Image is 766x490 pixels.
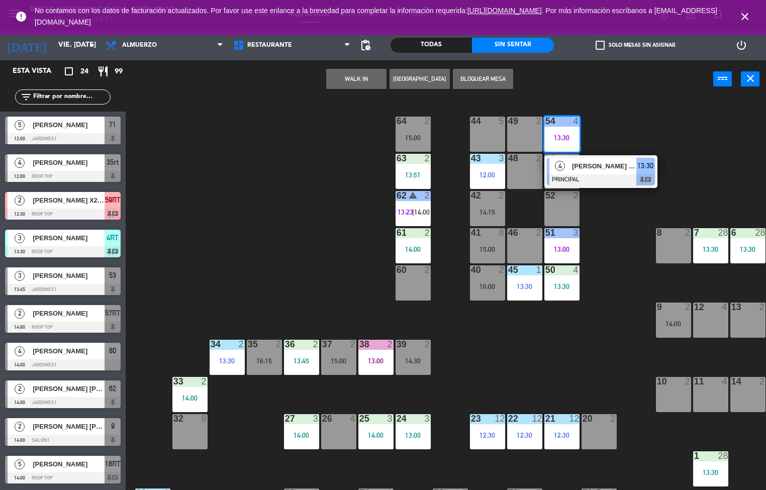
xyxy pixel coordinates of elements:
[396,432,431,439] div: 13:00
[610,414,616,423] div: 2
[15,309,25,319] span: 2
[573,154,579,163] div: 3
[391,38,472,53] div: Todas
[536,117,542,126] div: 2
[471,228,471,237] div: 41
[390,69,450,89] button: [GEOGRAPHIC_DATA]
[15,459,25,469] span: 5
[718,228,728,237] div: 28
[115,66,123,77] span: 99
[414,208,430,216] span: 14:00
[32,91,110,103] input: Filtrar por nombre...
[15,384,25,394] span: 2
[15,120,25,130] span: 5
[424,154,430,163] div: 2
[424,117,430,126] div: 2
[656,320,691,327] div: 14:00
[275,340,281,349] div: 2
[467,7,542,15] a: [URL][DOMAIN_NAME]
[536,265,542,274] div: 1
[471,154,471,163] div: 43
[495,414,505,423] div: 12
[122,42,157,49] span: Almuerzo
[507,432,542,439] div: 12:30
[471,265,471,274] div: 40
[409,191,417,200] i: warning
[685,228,691,237] div: 2
[470,432,505,439] div: 12:30
[508,228,509,237] div: 46
[109,269,116,281] span: 53
[20,91,32,103] i: filter_list
[238,340,244,349] div: 2
[15,11,27,23] i: error
[33,383,105,394] span: [PERSON_NAME] [PERSON_NAME]
[412,208,414,216] span: |
[508,265,509,274] div: 45
[499,265,505,274] div: 2
[322,414,323,423] div: 26
[470,171,505,178] div: 12:00
[755,228,765,237] div: 28
[544,134,580,141] div: 13:30
[507,283,542,290] div: 13:30
[247,42,292,49] span: Restaurante
[33,195,105,206] span: [PERSON_NAME] X2/VIPAC
[741,71,759,86] button: close
[396,171,431,178] div: 13:51
[201,414,207,423] div: 8
[210,357,245,364] div: 13:30
[637,160,653,172] span: 13:30
[508,414,509,423] div: 22
[105,194,121,206] span: 59RT
[201,377,207,386] div: 2
[284,432,319,439] div: 14:00
[107,232,119,244] span: 4RT
[713,71,732,86] button: power_input
[15,195,25,206] span: 2
[35,7,717,26] a: . Por más información escríbanos a [EMAIL_ADDRESS][DOMAIN_NAME]
[396,357,431,364] div: 14:30
[693,246,728,253] div: 13:30
[730,246,765,253] div: 13:30
[313,414,319,423] div: 3
[358,432,394,439] div: 14:00
[470,283,505,290] div: 16:00
[105,458,121,470] span: 18RT
[285,414,285,423] div: 27
[508,154,509,163] div: 48
[424,414,430,423] div: 3
[63,65,75,77] i: crop_square
[350,414,356,423] div: 4
[80,66,88,77] span: 24
[759,377,765,386] div: 2
[685,377,691,386] div: 2
[572,161,636,171] span: [PERSON_NAME] [PERSON_NAME]
[111,420,115,432] span: 9
[471,191,471,200] div: 42
[350,340,356,349] div: 2
[657,377,657,386] div: 10
[109,345,116,357] span: 80
[424,191,430,200] div: 2
[284,357,319,364] div: 13:45
[657,303,657,312] div: 9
